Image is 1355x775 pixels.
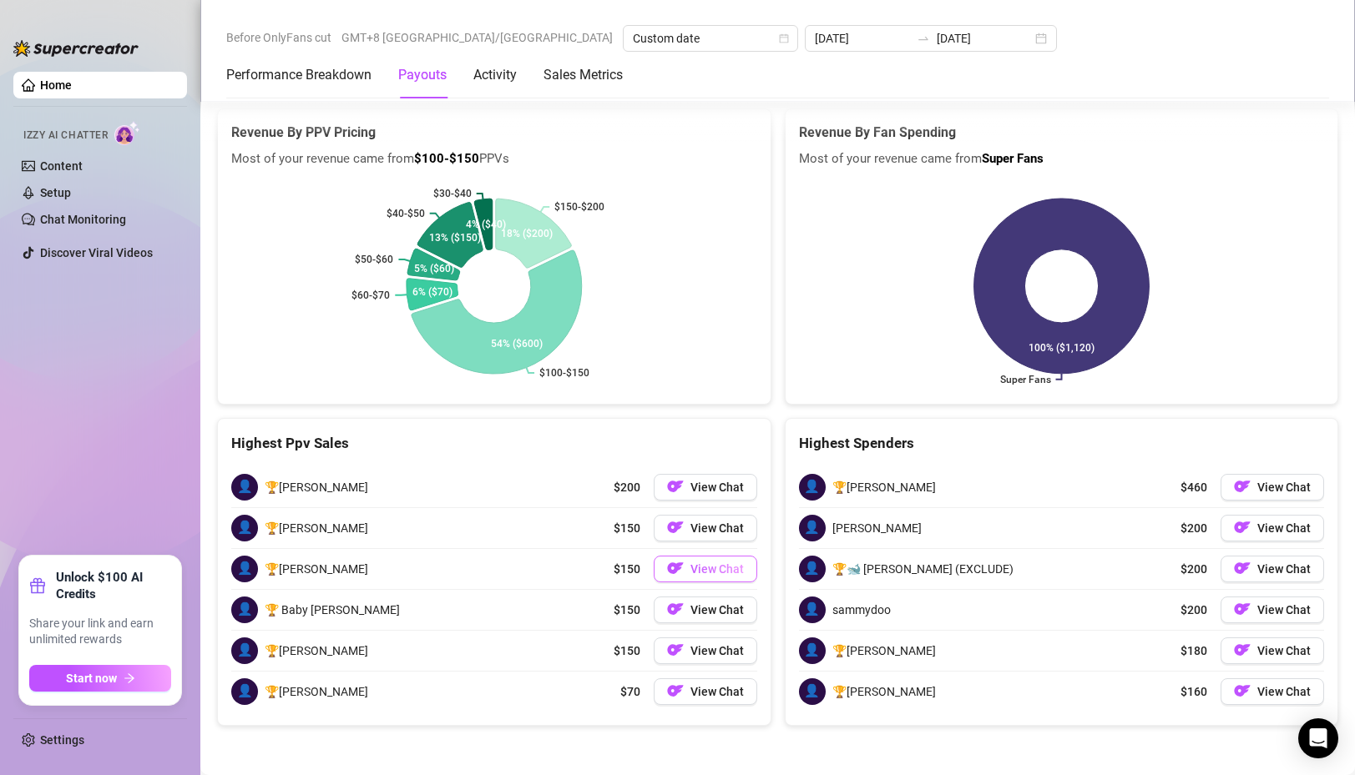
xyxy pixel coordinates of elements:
button: OFView Chat [654,637,757,664]
span: 👤 [799,678,826,705]
a: Chat Monitoring [40,213,126,226]
img: OF [1234,478,1251,495]
span: 🏆[PERSON_NAME] [832,478,936,496]
span: 👤 [799,556,826,582]
img: OF [667,642,684,658]
input: End date [937,29,1032,48]
span: 🏆[PERSON_NAME] [265,642,368,660]
span: [PERSON_NAME] [832,519,922,537]
img: OF [1234,519,1251,536]
span: View Chat [1257,562,1311,576]
a: OFView Chat [1221,678,1324,705]
span: $200 [614,478,640,496]
span: 🏆🐋 [PERSON_NAME] (EXCLUDE) [832,560,1014,578]
span: View Chat [1257,603,1311,616]
span: 👤 [799,515,826,541]
span: View Chat [1257,644,1311,657]
span: View Chat [1257,685,1311,698]
span: 👤 [231,474,258,501]
div: Activity [473,65,517,85]
span: 👤 [799,474,826,501]
span: Start now [66,672,117,685]
a: Settings [40,733,84,747]
button: Start nowarrow-right [29,665,171,692]
span: $180 [1181,642,1207,660]
span: 👤 [799,596,826,623]
button: OFView Chat [654,596,757,623]
a: Content [40,159,83,173]
span: Custom date [633,26,788,51]
a: Discover Viral Videos [40,246,153,259]
span: $200 [1181,560,1207,578]
button: OFView Chat [1221,474,1324,501]
div: Sales Metrics [544,65,623,85]
h5: Revenue By Fan Spending [799,123,1325,143]
img: OF [667,560,684,576]
span: 👤 [231,596,258,623]
span: gift [29,577,46,594]
h5: Revenue By PPV Pricing [231,123,757,143]
span: $160 [1181,682,1207,701]
img: OF [667,478,684,495]
span: Share your link and earn unlimited rewards [29,616,171,648]
span: Izzy AI Chatter [23,128,108,143]
input: Start date [815,29,910,48]
text: $150-$200 [554,201,604,213]
span: 👤 [231,637,258,664]
span: 👤 [231,556,258,582]
span: 👤 [799,637,826,664]
span: 🏆[PERSON_NAME] [265,519,368,537]
button: OFView Chat [1221,556,1324,582]
span: $150 [614,560,640,578]
button: OFView Chat [1221,637,1324,664]
span: View Chat [690,685,744,698]
div: Highest Ppv Sales [231,432,757,455]
span: 🏆[PERSON_NAME] [265,682,368,701]
span: $150 [614,519,640,537]
img: AI Chatter [114,121,140,145]
span: 👤 [231,678,258,705]
button: OFView Chat [654,556,757,582]
button: OFView Chat [654,474,757,501]
text: $60-$70 [351,289,390,301]
span: View Chat [690,644,744,657]
b: $100-$150 [414,151,479,166]
button: OFView Chat [1221,596,1324,623]
span: swap-right [917,32,930,45]
span: 🏆 Baby [PERSON_NAME] [265,601,400,619]
span: $200 [1181,519,1207,537]
span: 🏆[PERSON_NAME] [832,642,936,660]
button: OFView Chat [654,515,757,541]
a: Home [40,78,72,92]
span: arrow-right [124,672,135,684]
button: OFView Chat [654,678,757,705]
span: to [917,32,930,45]
text: $50-$60 [355,254,393,265]
img: OF [667,682,684,699]
img: OF [667,601,684,617]
span: View Chat [690,521,744,535]
button: OFView Chat [1221,515,1324,541]
span: calendar [779,33,789,43]
div: Performance Breakdown [226,65,372,85]
span: Most of your revenue came from PPVs [231,149,757,169]
span: View Chat [1257,481,1311,494]
text: $100-$150 [539,367,589,379]
span: GMT+8 [GEOGRAPHIC_DATA]/[GEOGRAPHIC_DATA] [341,25,613,50]
span: Most of your revenue came from [799,149,1325,169]
div: Open Intercom Messenger [1298,718,1338,758]
span: $460 [1181,478,1207,496]
text: $30-$40 [433,188,472,199]
span: Before OnlyFans cut [226,25,331,50]
span: 🏆[PERSON_NAME] [832,682,936,701]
